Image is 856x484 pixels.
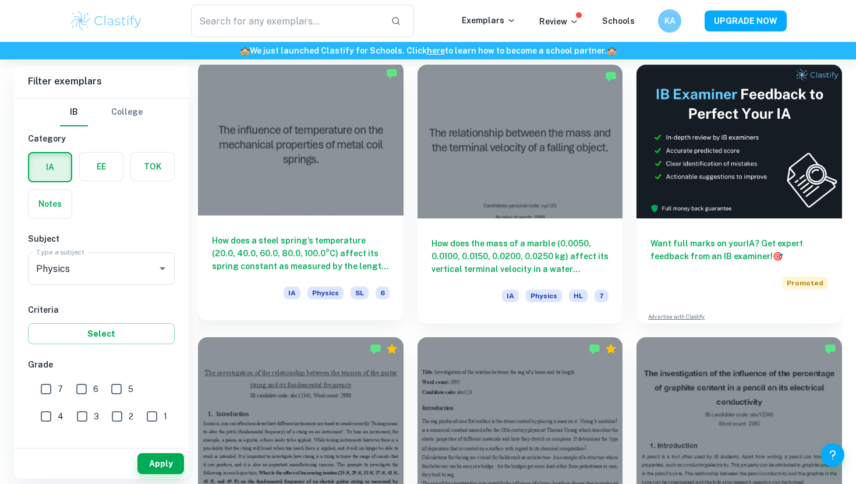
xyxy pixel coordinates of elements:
span: 5 [128,383,133,395]
span: 1 [164,410,167,423]
h6: Filter exemplars [14,65,189,98]
button: College [111,98,143,126]
button: IB [60,98,88,126]
h6: Grade [28,358,175,371]
a: How does a steel spring’s temperature (20.0, 40.0, 60.0, 80.0, 100.0°C) affect its spring constan... [198,65,404,323]
h6: Category [28,132,175,145]
span: Physics [526,289,562,302]
span: 6 [376,287,390,299]
h6: Want full marks on your IA ? Get expert feedback from an IB examiner! [650,237,828,263]
h6: Subject [28,232,175,245]
button: Open [154,260,171,277]
span: IA [284,287,300,299]
img: Marked [605,70,617,82]
h6: We just launched Clastify for Schools. Click to learn how to become a school partner. [2,44,854,57]
h6: KA [663,15,677,27]
img: Marked [589,343,600,355]
span: 2 [129,410,133,423]
a: Advertise with Clastify [648,313,705,321]
span: 🎯 [773,252,783,261]
button: Help and Feedback [821,443,844,467]
img: Marked [386,68,398,79]
span: SL [351,287,369,299]
span: 🏫 [607,46,617,55]
img: Thumbnail [636,65,842,218]
p: Review [539,15,579,28]
h6: How does a steel spring’s temperature (20.0, 40.0, 60.0, 80.0, 100.0°C) affect its spring constan... [212,234,390,273]
label: Type a subject [36,247,84,257]
span: 3 [94,410,99,423]
span: Promoted [782,277,828,289]
input: Search for any exemplars... [191,5,381,37]
a: How does the mass of a marble (0.0050, 0.0100, 0.0150, 0.0200, 0.0250 kg) affect its vertical ter... [418,65,623,323]
a: Schools [602,16,635,26]
span: 7 [58,383,63,395]
div: Premium [605,343,617,355]
span: Physics [307,287,344,299]
div: Premium [386,343,398,355]
span: 4 [58,410,63,423]
span: 7 [595,289,609,302]
img: Marked [825,343,836,355]
p: Exemplars [462,14,516,27]
a: here [427,46,445,55]
button: Notes [29,190,72,218]
button: Select [28,323,175,344]
button: UPGRADE NOW [705,10,787,31]
div: Filter type choice [60,98,143,126]
button: TOK [131,153,174,181]
h6: Criteria [28,303,175,316]
img: Marked [370,343,381,355]
button: KA [658,9,681,33]
span: IA [502,289,519,302]
span: 6 [93,383,98,395]
h6: How does the mass of a marble (0.0050, 0.0100, 0.0150, 0.0200, 0.0250 kg) affect its vertical ter... [431,237,609,275]
button: EE [80,153,123,181]
span: HL [569,289,588,302]
span: 🏫 [240,46,250,55]
a: Want full marks on yourIA? Get expert feedback from an IB examiner!PromotedAdvertise with Clastify [636,65,842,323]
img: Clastify logo [69,9,143,33]
h6: Level [28,442,175,455]
button: IA [29,153,71,181]
button: Apply [137,453,184,474]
